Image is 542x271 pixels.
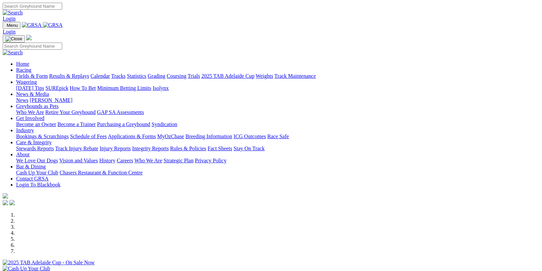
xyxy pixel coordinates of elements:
a: Schedule of Fees [70,133,107,139]
div: Industry [16,133,539,140]
a: Track Injury Rebate [55,146,98,151]
a: Login [3,29,15,35]
a: Home [16,61,29,67]
img: facebook.svg [3,200,8,205]
a: Greyhounds as Pets [16,103,58,109]
a: Contact GRSA [16,176,48,181]
a: [PERSON_NAME] [30,97,72,103]
a: News & Media [16,91,49,97]
a: History [99,158,115,163]
a: Coursing [167,73,186,79]
a: Wagering [16,79,37,85]
a: ICG Outcomes [234,133,266,139]
a: Syndication [152,121,177,127]
div: News & Media [16,97,539,103]
a: Stewards Reports [16,146,54,151]
a: Track Maintenance [275,73,316,79]
a: Rules & Policies [170,146,206,151]
a: Login [3,16,15,21]
a: Breeding Information [185,133,232,139]
div: Bar & Dining [16,170,539,176]
a: Applications & Forms [108,133,156,139]
a: Calendar [90,73,110,79]
a: Get Involved [16,115,44,121]
a: Stay On Track [234,146,264,151]
a: 2025 TAB Adelaide Cup [201,73,254,79]
a: Results & Replays [49,73,89,79]
a: MyOzChase [157,133,184,139]
a: Minimum Betting Limits [97,85,151,91]
div: About [16,158,539,164]
img: 2025 TAB Adelaide Cup - On Sale Now [3,260,95,266]
a: Purchasing a Greyhound [97,121,150,127]
div: Get Involved [16,121,539,127]
img: Search [3,10,23,16]
a: GAP SA Assessments [97,109,144,115]
a: SUREpick [45,85,68,91]
input: Search [3,3,62,10]
div: Wagering [16,85,539,91]
img: Search [3,50,23,56]
a: Become a Trainer [57,121,96,127]
a: Login To Blackbook [16,182,60,187]
img: logo-grsa-white.png [26,35,32,40]
a: Racing [16,67,31,73]
a: Retire Your Greyhound [45,109,96,115]
a: Industry [16,127,34,133]
div: Greyhounds as Pets [16,109,539,115]
a: Fields & Form [16,73,48,79]
a: Bar & Dining [16,164,46,169]
a: News [16,97,28,103]
a: Trials [187,73,200,79]
img: Close [5,36,22,42]
button: Toggle navigation [3,35,25,43]
div: Racing [16,73,539,79]
a: Isolynx [153,85,169,91]
img: GRSA [22,22,42,28]
a: Strategic Plan [164,158,194,163]
a: Fact Sheets [208,146,232,151]
a: Who We Are [16,109,44,115]
a: Vision and Values [59,158,98,163]
input: Search [3,43,62,50]
a: Care & Integrity [16,140,52,145]
a: Chasers Restaurant & Function Centre [59,170,142,175]
a: Integrity Reports [132,146,169,151]
a: Privacy Policy [195,158,226,163]
a: Injury Reports [99,146,131,151]
a: Tracks [111,73,126,79]
a: About [16,152,30,157]
span: Menu [7,23,18,28]
div: Care & Integrity [16,146,539,152]
a: Careers [117,158,133,163]
a: Cash Up Your Club [16,170,58,175]
img: GRSA [43,22,63,28]
img: logo-grsa-white.png [3,193,8,199]
a: Grading [148,73,165,79]
img: twitter.svg [9,200,15,205]
a: Weights [256,73,273,79]
a: We Love Our Dogs [16,158,58,163]
a: [DATE] Tips [16,85,44,91]
a: How To Bet [70,85,96,91]
a: Race Safe [267,133,289,139]
a: Become an Owner [16,121,56,127]
a: Bookings & Scratchings [16,133,69,139]
a: Statistics [127,73,147,79]
button: Toggle navigation [3,22,20,29]
a: Who We Are [134,158,162,163]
